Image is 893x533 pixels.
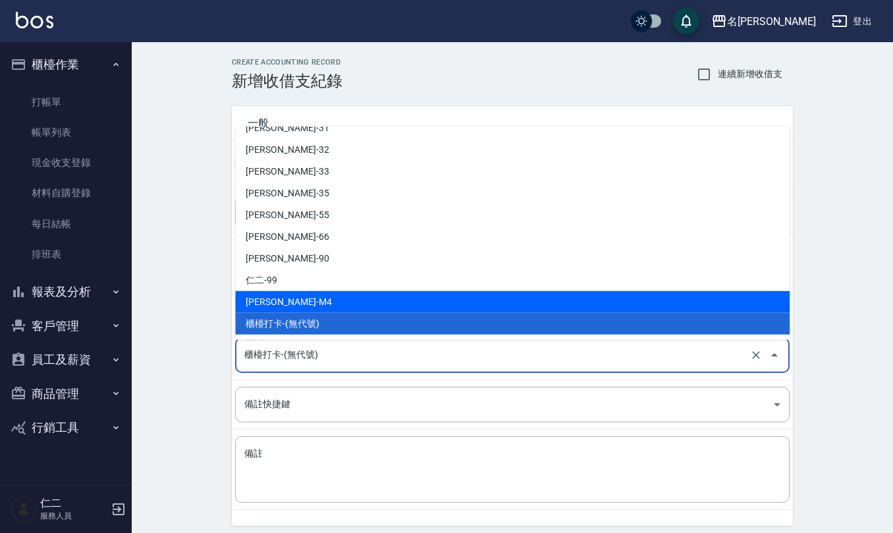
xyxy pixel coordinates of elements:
[235,248,790,269] li: [PERSON_NAME]-90
[235,313,790,335] li: 櫃檯打卡-(無代號)
[235,269,790,291] li: 仁二-99
[248,117,777,130] span: 一般
[5,117,126,148] a: 帳單列表
[235,226,790,248] li: [PERSON_NAME]-66
[40,510,107,522] p: 服務人員
[5,377,126,411] button: 商品管理
[232,58,342,67] h2: CREATE ACCOUNTING RECORD
[235,204,790,226] li: [PERSON_NAME]-55
[727,13,816,30] div: 名[PERSON_NAME]
[826,9,877,34] button: 登出
[232,72,342,90] h3: 新增收借支紀錄
[235,117,790,139] li: [PERSON_NAME]-31
[5,309,126,343] button: 客戶管理
[5,178,126,208] a: 材料自購登錄
[764,345,785,366] button: Close
[235,161,790,182] li: [PERSON_NAME]-33
[747,346,765,364] button: Clear
[718,67,782,81] span: 連續新增收借支
[5,87,126,117] a: 打帳單
[40,497,107,510] h5: 仁二
[5,239,126,269] a: 排班表
[235,182,790,204] li: [PERSON_NAME]-35
[5,275,126,309] button: 報表及分析
[5,343,126,377] button: 員工及薪資
[235,291,790,313] li: [PERSON_NAME]-M4
[5,47,126,82] button: 櫃檯作業
[5,209,126,239] a: 每日結帳
[5,148,126,178] a: 現金收支登錄
[16,12,53,28] img: Logo
[673,8,699,34] button: save
[244,332,265,342] label: 登錄者
[5,410,126,445] button: 行銷工具
[706,8,821,35] button: 名[PERSON_NAME]
[235,139,790,161] li: [PERSON_NAME]-32
[11,496,37,522] img: Person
